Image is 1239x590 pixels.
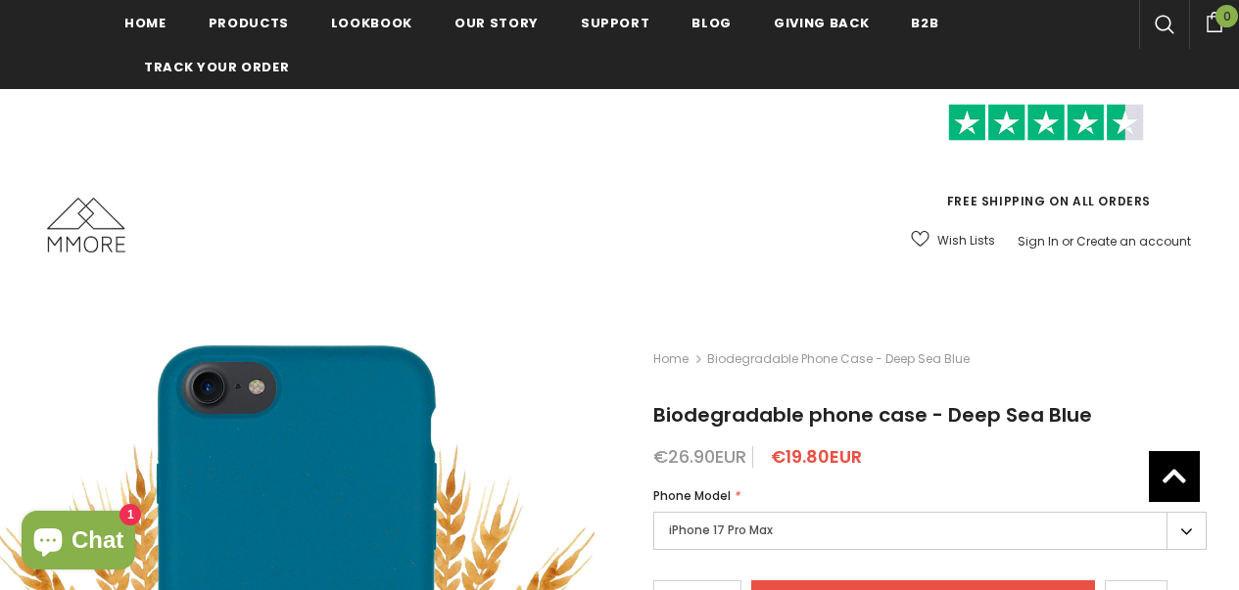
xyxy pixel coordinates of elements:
span: support [581,14,650,32]
span: FREE SHIPPING ON ALL ORDERS [899,113,1193,209]
span: or [1062,233,1073,250]
label: iPhone 17 Pro Max [653,512,1207,550]
span: Biodegradable phone case - Deep Sea Blue [707,347,970,371]
span: 0 [1215,5,1238,27]
span: Lookbook [331,14,412,32]
inbox-online-store-chat: Shopify online store chat [16,511,141,574]
a: Home [653,347,689,371]
a: Create an account [1076,233,1191,250]
span: Products [209,14,289,32]
a: Sign In [1018,233,1059,250]
span: B2B [911,14,938,32]
iframe: Customer reviews powered by Trustpilot [899,141,1193,192]
a: 0 [1189,9,1239,32]
span: Wish Lists [937,231,995,250]
span: Track your order [144,58,289,76]
span: Phone Model [653,487,731,504]
a: Track your order [144,44,289,88]
span: Giving back [774,14,869,32]
a: Wish Lists [911,223,995,257]
img: MMORE Cases [47,198,125,252]
img: Trust Pilot Stars [948,104,1144,142]
span: Home [124,14,167,32]
span: €19.80EUR [771,444,862,469]
span: Blog [691,14,732,32]
span: Our Story [454,14,539,32]
span: Biodegradable phone case - Deep Sea Blue [653,401,1092,429]
span: €26.90EUR [653,444,746,469]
